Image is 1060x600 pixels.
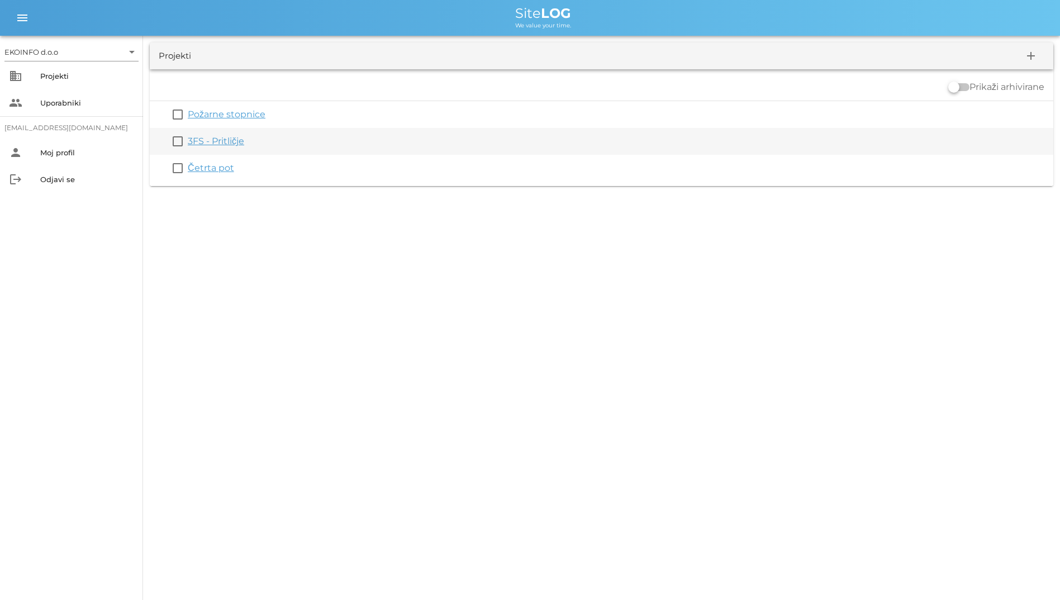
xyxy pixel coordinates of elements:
div: Pripomoček za klepet [900,479,1060,600]
label: Prikaži arhivirane [969,82,1044,93]
iframe: Chat Widget [900,479,1060,600]
i: arrow_drop_down [125,45,139,59]
a: 3FS - Pritličje [188,136,244,146]
span: Site [515,5,571,21]
i: logout [9,173,22,186]
i: business [9,69,22,83]
div: Projekti [40,72,134,80]
a: Četrta pot [188,163,234,173]
i: person [9,146,22,159]
i: people [9,96,22,109]
button: check_box_outline_blank [171,108,184,121]
div: Projekti [159,50,191,63]
button: check_box_outline_blank [171,161,184,175]
b: LOG [541,5,571,21]
div: Moj profil [40,148,134,157]
div: EKOINFO d.o.o [4,47,58,57]
div: EKOINFO d.o.o [4,43,139,61]
div: Uporabniki [40,98,134,107]
div: Odjavi se [40,175,134,184]
i: menu [16,11,29,25]
button: check_box_outline_blank [171,135,184,148]
a: Požarne stopnice [188,109,265,120]
i: add [1024,49,1038,63]
span: We value your time. [515,22,571,29]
